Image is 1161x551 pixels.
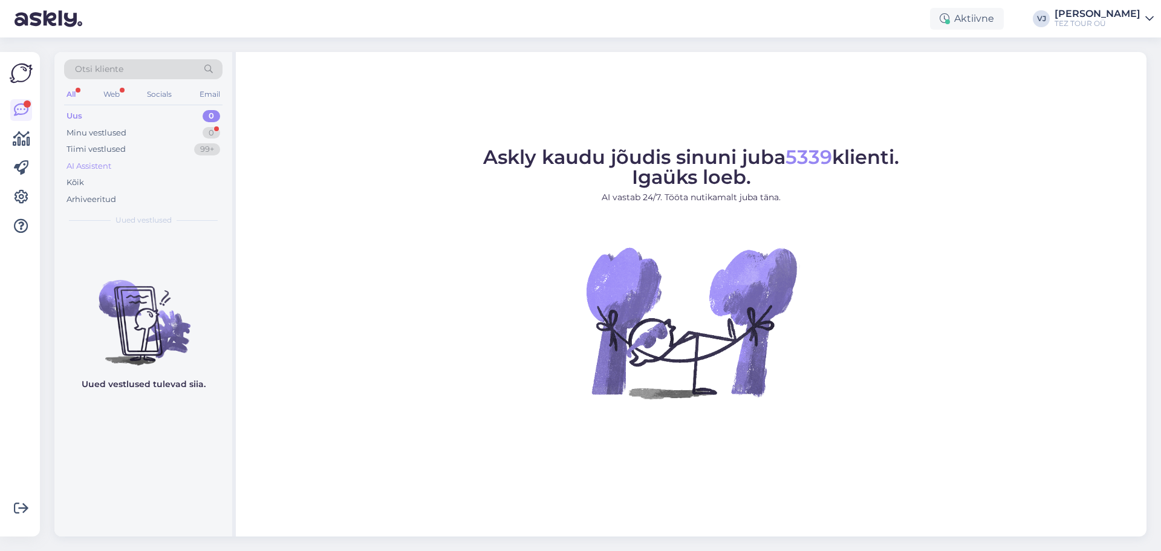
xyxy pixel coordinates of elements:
[67,160,111,172] div: AI Assistent
[101,86,122,102] div: Web
[1033,10,1050,27] div: VJ
[64,86,78,102] div: All
[67,110,82,122] div: Uus
[82,378,206,391] p: Uued vestlused tulevad siia.
[67,127,126,139] div: Minu vestlused
[10,62,33,85] img: Askly Logo
[785,145,832,169] span: 5339
[145,86,174,102] div: Socials
[483,191,899,204] p: AI vastab 24/7. Tööta nutikamalt juba täna.
[1055,9,1154,28] a: [PERSON_NAME]TEZ TOUR OÜ
[930,8,1004,30] div: Aktiivne
[54,258,232,367] img: No chats
[582,214,800,431] img: No Chat active
[67,194,116,206] div: Arhiveeritud
[197,86,223,102] div: Email
[194,143,220,155] div: 99+
[67,177,84,189] div: Kõik
[203,110,220,122] div: 0
[1055,9,1140,19] div: [PERSON_NAME]
[75,63,123,76] span: Otsi kliente
[1055,19,1140,28] div: TEZ TOUR OÜ
[203,127,220,139] div: 0
[67,143,126,155] div: Tiimi vestlused
[483,145,899,189] span: Askly kaudu jõudis sinuni juba klienti. Igaüks loeb.
[115,215,172,226] span: Uued vestlused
